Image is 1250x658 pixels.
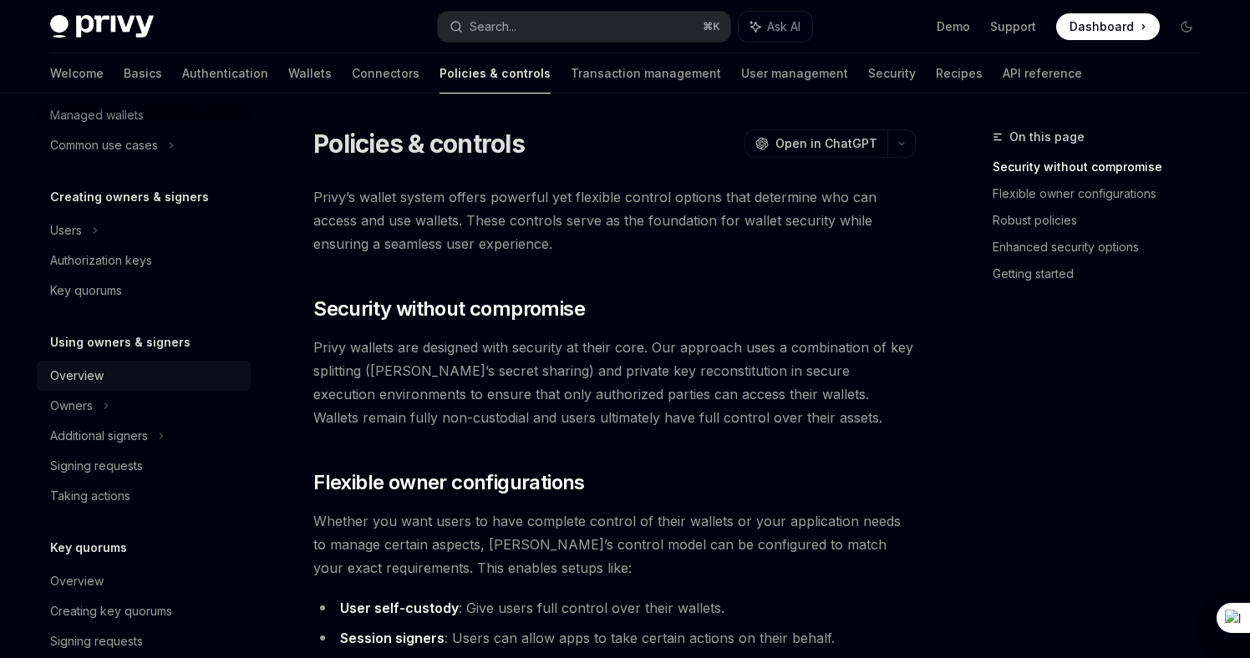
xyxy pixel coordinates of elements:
[993,261,1213,287] a: Getting started
[340,600,459,616] strong: User self-custody
[868,53,916,94] a: Security
[37,626,251,656] a: Signing requests
[1070,18,1134,35] span: Dashboard
[37,245,251,276] a: Authorization keys
[313,626,916,650] li: : Users can allow apps to take certain actions on their behalf.
[990,18,1036,35] a: Support
[50,426,148,446] div: Additional signers
[50,281,122,301] div: Key quorums
[313,469,585,496] span: Flexible owner configurations
[50,251,152,271] div: Authorization keys
[50,332,191,352] h5: Using owners & signers
[313,596,916,620] li: : Give users full control over their wallets.
[182,53,268,94] a: Authentication
[775,135,877,152] span: Open in ChatGPT
[288,53,332,94] a: Wallets
[438,12,730,42] button: Search...⌘K
[50,456,143,476] div: Signing requests
[767,18,800,35] span: Ask AI
[37,481,251,511] a: Taking actions
[50,53,104,94] a: Welcome
[1009,127,1085,147] span: On this page
[470,17,516,37] div: Search...
[937,18,970,35] a: Demo
[703,20,720,33] span: ⌘ K
[50,366,104,386] div: Overview
[936,53,983,94] a: Recipes
[739,12,812,42] button: Ask AI
[50,631,143,651] div: Signing requests
[1056,13,1160,40] a: Dashboard
[50,135,158,155] div: Common use cases
[313,185,916,256] span: Privy’s wallet system offers powerful yet flexible control options that determine who can access ...
[50,396,93,416] div: Owners
[50,538,127,558] h5: Key quorums
[440,53,551,94] a: Policies & controls
[50,15,154,38] img: dark logo
[50,486,130,506] div: Taking actions
[993,207,1213,234] a: Robust policies
[313,296,585,322] span: Security without compromise
[993,180,1213,207] a: Flexible owner configurations
[744,129,887,158] button: Open in ChatGPT
[50,220,82,240] div: Users
[993,154,1213,180] a: Security without compromise
[37,361,251,391] a: Overview
[50,601,172,621] div: Creating key quorums
[741,53,848,94] a: User management
[37,451,251,481] a: Signing requests
[1173,13,1200,40] button: Toggle dark mode
[1003,53,1082,94] a: API reference
[50,187,209,207] h5: Creating owners & signers
[313,336,916,429] span: Privy wallets are designed with security at their core. Our approach uses a combination of key sp...
[124,53,162,94] a: Basics
[993,234,1213,261] a: Enhanced security options
[37,276,251,306] a: Key quorums
[313,509,916,580] span: Whether you want users to have complete control of their wallets or your application needs to man...
[571,53,721,94] a: Transaction management
[340,630,445,646] strong: Session signers
[37,566,251,596] a: Overview
[37,596,251,626] a: Creating key quorums
[352,53,419,94] a: Connectors
[313,129,525,159] h1: Policies & controls
[50,571,104,591] div: Overview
